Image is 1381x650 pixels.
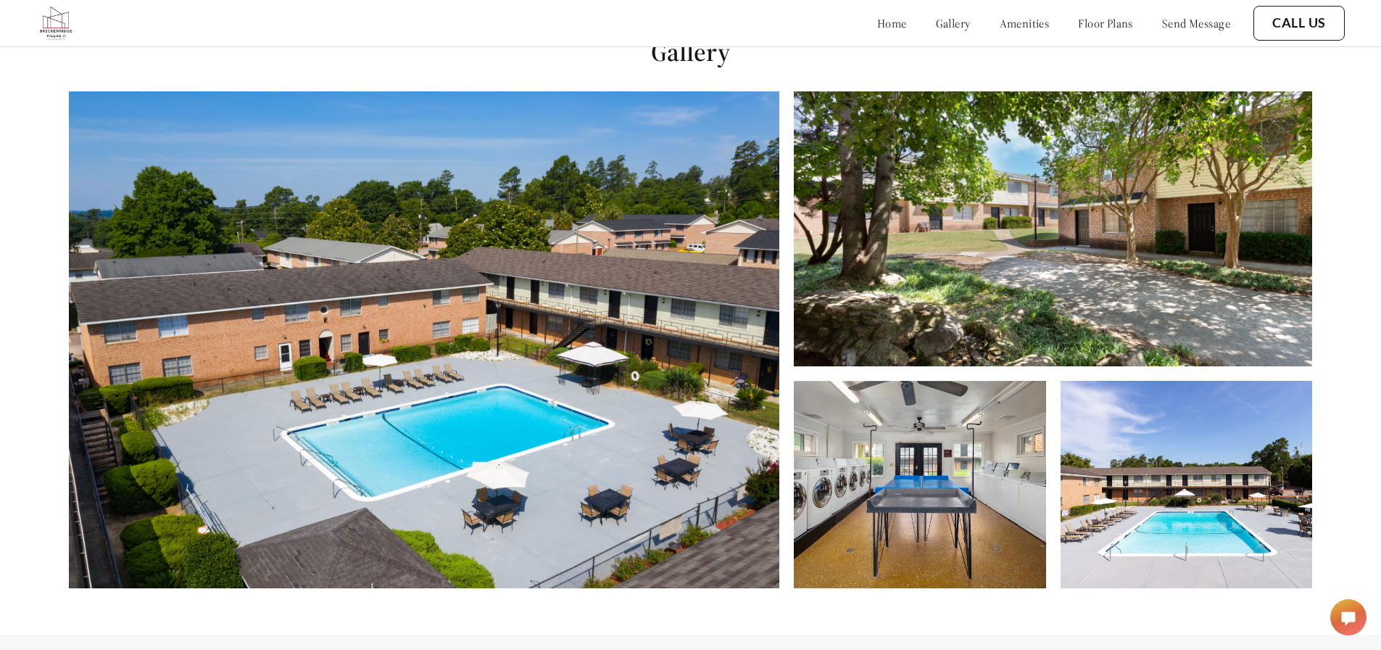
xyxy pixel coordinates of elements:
[1061,381,1312,588] img: Alt text
[794,381,1045,588] img: Alt text
[69,91,779,588] img: Alt text
[36,4,75,43] img: bv2_logo.png
[936,16,971,30] a: gallery
[1272,15,1326,31] a: Call Us
[877,16,907,30] a: home
[794,91,1311,366] img: Alt text
[1000,16,1050,30] a: amenities
[1078,16,1133,30] a: floor plans
[1253,6,1345,41] button: Call Us
[1162,16,1230,30] a: send message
